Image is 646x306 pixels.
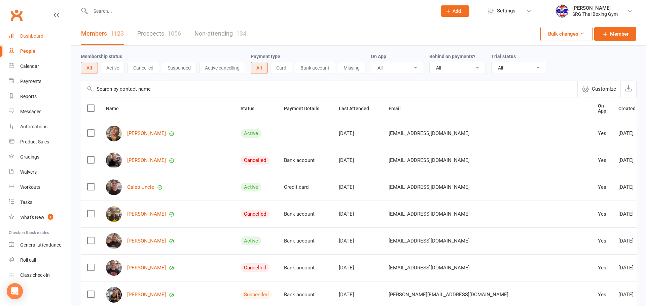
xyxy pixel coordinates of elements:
[540,27,593,41] button: Bulk changes
[241,290,272,299] div: Suspended
[48,214,53,220] span: 1
[9,74,71,89] a: Payments
[618,131,643,136] div: [DATE]
[241,104,262,113] button: Status
[20,48,35,54] div: People
[618,184,643,190] div: [DATE]
[284,211,327,217] div: Bank account
[572,11,618,17] div: SRG Thai Boxing Gym
[284,104,327,113] button: Payment Details
[20,154,39,160] div: Gradings
[162,62,196,74] button: Suspended
[453,8,461,14] span: Add
[429,54,475,59] label: Behind on payments?
[81,54,122,59] label: Membership status
[598,211,606,217] div: Yes
[9,149,71,165] a: Gradings
[128,62,159,74] button: Cancelled
[339,104,376,113] button: Last Attended
[9,104,71,119] a: Messages
[592,85,616,93] span: Customize
[7,283,23,299] div: Open Intercom Messenger
[389,154,470,167] span: [EMAIL_ADDRESS][DOMAIN_NAME]
[137,22,181,45] a: Prospects1056
[20,139,49,144] div: Product Sales
[610,30,629,38] span: Member
[81,22,124,45] a: Members1123
[598,158,606,163] div: Yes
[20,257,36,263] div: Roll call
[284,184,327,190] div: Credit card
[20,272,50,278] div: Class check-in
[88,6,432,16] input: Search...
[339,211,376,217] div: [DATE]
[106,106,126,111] span: Name
[9,237,71,253] a: General attendance kiosk mode
[168,30,181,37] div: 1056
[241,156,270,165] div: Cancelled
[618,292,643,298] div: [DATE]
[577,81,620,97] button: Customize
[598,292,606,298] div: Yes
[598,184,606,190] div: Yes
[127,238,166,244] a: [PERSON_NAME]
[9,59,71,74] a: Calendar
[295,62,335,74] button: Bank account
[339,292,376,298] div: [DATE]
[127,265,166,271] a: [PERSON_NAME]
[127,184,154,190] a: Caleb Uncle
[241,106,262,111] span: Status
[389,208,470,220] span: [EMAIL_ADDRESS][DOMAIN_NAME]
[592,97,612,120] th: On App
[241,263,270,272] div: Cancelled
[389,261,470,274] span: [EMAIL_ADDRESS][DOMAIN_NAME]
[594,27,636,41] a: Member
[20,79,41,84] div: Payments
[284,292,327,298] div: Bank account
[618,265,643,271] div: [DATE]
[127,211,166,217] a: [PERSON_NAME]
[9,119,71,134] a: Automations
[284,106,327,111] span: Payment Details
[20,109,41,114] div: Messages
[389,127,470,140] span: [EMAIL_ADDRESS][DOMAIN_NAME]
[618,158,643,163] div: [DATE]
[598,131,606,136] div: Yes
[284,265,327,271] div: Bank account
[20,124,47,129] div: Automations
[9,89,71,104] a: Reports
[9,29,71,44] a: Dashboard
[598,238,606,244] div: Yes
[618,238,643,244] div: [DATE]
[81,81,577,97] input: Search by contact name
[81,62,98,74] button: All
[389,106,408,111] span: Email
[9,210,71,225] a: What's New1
[389,181,470,193] span: [EMAIL_ADDRESS][DOMAIN_NAME]
[9,134,71,149] a: Product Sales
[20,169,37,175] div: Waivers
[241,210,270,218] div: Cancelled
[9,180,71,195] a: Workouts
[127,292,166,298] a: [PERSON_NAME]
[284,238,327,244] div: Bank account
[9,268,71,283] a: Class kiosk mode
[20,184,40,190] div: Workouts
[241,183,261,191] div: Active
[101,62,125,74] button: Active
[251,54,280,59] label: Payment type
[241,236,261,245] div: Active
[338,62,365,74] button: Missing
[441,5,469,17] button: Add
[127,131,166,136] a: [PERSON_NAME]
[199,62,245,74] button: Active cancelling
[339,184,376,190] div: [DATE]
[9,253,71,268] a: Roll call
[339,265,376,271] div: [DATE]
[20,215,44,220] div: What's New
[598,265,606,271] div: Yes
[618,106,643,111] span: Created
[20,242,61,248] div: General attendance
[618,211,643,217] div: [DATE]
[110,30,124,37] div: 1123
